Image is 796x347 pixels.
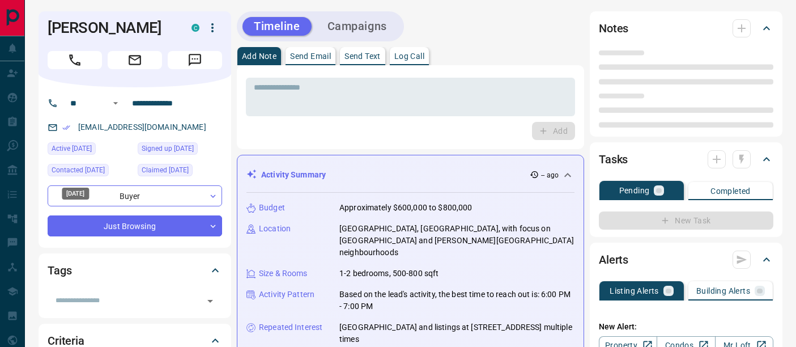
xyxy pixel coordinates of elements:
[710,187,751,195] p: Completed
[339,223,574,259] p: [GEOGRAPHIC_DATA], [GEOGRAPHIC_DATA], with focus on [GEOGRAPHIC_DATA] and [PERSON_NAME][GEOGRAPHI...
[142,143,194,154] span: Signed up [DATE]
[246,164,574,185] div: Activity Summary-- ago
[259,223,291,235] p: Location
[339,289,574,312] p: Based on the lead's activity, the best time to reach out is: 6:00 PM - 7:00 PM
[619,187,650,194] p: Pending
[108,51,162,69] span: Email
[259,289,314,301] p: Activity Pattern
[259,321,322,333] p: Repeated Interest
[78,122,206,132] a: [EMAIL_ADDRESS][DOMAIN_NAME]
[109,96,122,110] button: Open
[142,164,189,176] span: Claimed [DATE]
[696,287,750,295] p: Building Alerts
[191,24,199,32] div: condos.ca
[48,19,174,37] h1: [PERSON_NAME]
[259,268,308,280] p: Size & Rooms
[599,150,628,168] h2: Tasks
[52,143,92,154] span: Active [DATE]
[599,251,628,269] h2: Alerts
[52,164,105,176] span: Contacted [DATE]
[138,142,222,158] div: Thu Aug 28 2025
[541,170,559,180] p: -- ago
[339,268,439,280] p: 1-2 bedrooms, 500-800 sqft
[261,169,326,181] p: Activity Summary
[48,164,132,180] div: Sat Sep 13 2025
[610,287,659,295] p: Listing Alerts
[48,51,102,69] span: Call
[599,19,628,37] h2: Notes
[599,146,773,173] div: Tasks
[48,215,222,236] div: Just Browsing
[599,321,773,333] p: New Alert:
[599,15,773,42] div: Notes
[290,52,331,60] p: Send Email
[202,293,218,309] button: Open
[62,124,70,132] svg: Email Verified
[48,257,222,284] div: Tags
[339,202,472,214] p: Approximately $600,000 to $800,000
[394,52,424,60] p: Log Call
[48,185,222,206] div: Buyer
[242,17,312,36] button: Timeline
[62,188,89,200] div: [DATE]
[259,202,285,214] p: Budget
[138,164,222,180] div: Sat Aug 30 2025
[344,52,381,60] p: Send Text
[599,246,773,273] div: Alerts
[242,52,276,60] p: Add Note
[48,142,132,158] div: Fri Sep 05 2025
[48,261,71,280] h2: Tags
[168,51,222,69] span: Message
[339,321,574,345] p: [GEOGRAPHIC_DATA] and listings at [STREET_ADDRESS] multiple times
[316,17,398,36] button: Campaigns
